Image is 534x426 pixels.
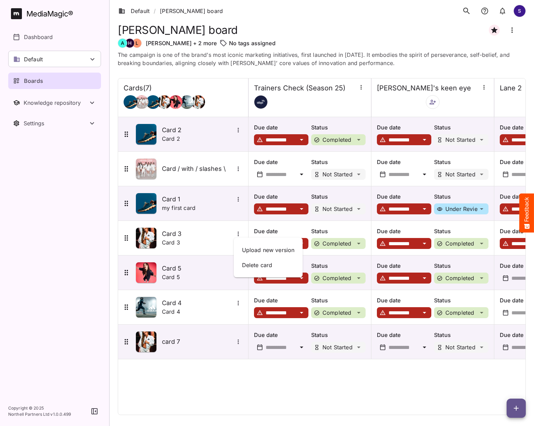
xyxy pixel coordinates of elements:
button: notifications [496,4,509,18]
button: search [459,4,474,18]
button: Feedback [519,193,534,233]
p: Delete card [242,261,295,269]
a: Default [118,7,150,15]
div: S [513,5,526,17]
span: / [154,7,156,15]
button: notifications [478,4,492,18]
p: Upload new version [242,246,295,254]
